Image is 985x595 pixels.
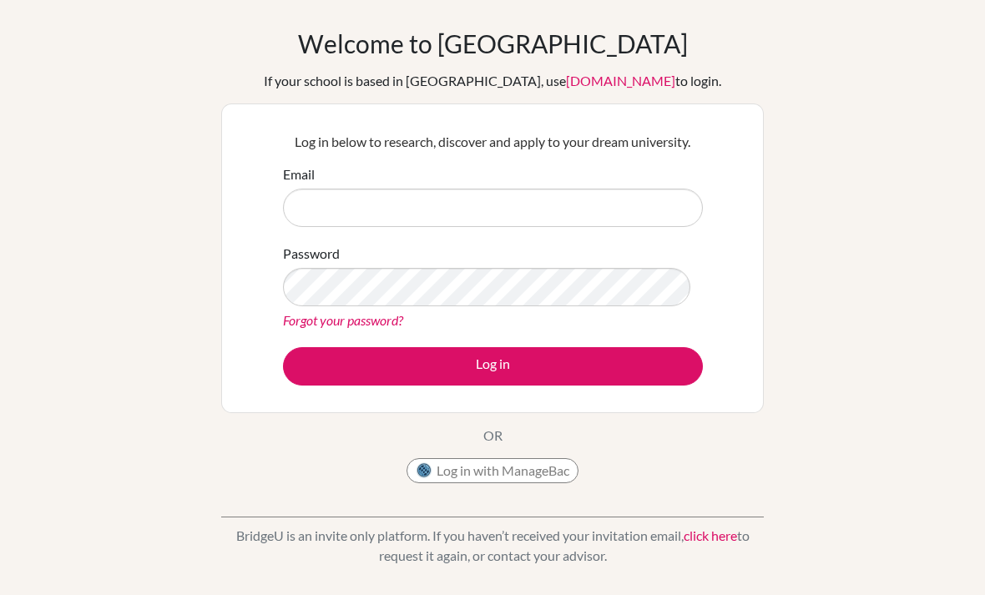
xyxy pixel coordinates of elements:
[684,527,737,543] a: click here
[283,164,315,184] label: Email
[221,526,764,566] p: BridgeU is an invite only platform. If you haven’t received your invitation email, to request it ...
[298,28,688,58] h1: Welcome to [GEOGRAPHIC_DATA]
[407,458,578,483] button: Log in with ManageBac
[566,73,675,88] a: [DOMAIN_NAME]
[264,71,721,91] div: If your school is based in [GEOGRAPHIC_DATA], use to login.
[283,347,703,386] button: Log in
[283,312,403,328] a: Forgot your password?
[283,244,340,264] label: Password
[283,132,703,152] p: Log in below to research, discover and apply to your dream university.
[483,426,503,446] p: OR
